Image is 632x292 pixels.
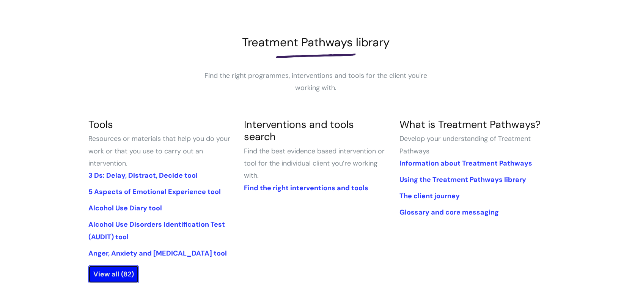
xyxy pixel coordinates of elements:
a: Alcohol Use Diary tool [88,204,162,213]
a: View all (82) [88,265,139,283]
a: The client journey [399,191,460,200]
a: Anger, Anxiety and [MEDICAL_DATA] tool [88,249,227,258]
span: Find the best evidence based intervention or tool for the individual client you’re working with. [244,147,385,180]
p: Find the right programmes, interventions and tools for the client you're working with. [202,69,430,94]
a: Using the Treatment Pathways library [399,175,526,184]
a: What is Treatment Pathways? [399,118,541,131]
a: Information about Treatment Pathways [399,159,532,168]
a: Alcohol Use Disorders Identification Test (AUDIT) tool [88,220,225,241]
a: Interventions and tools search [244,118,354,143]
span: Develop your understanding of Treatment Pathways [399,134,531,155]
a: Glossary and core messaging [399,208,499,217]
a: 5 Aspects of Emotional Experience tool [88,187,221,196]
a: Tools [88,118,113,131]
span: Resources or materials that help you do your work or that you use to carry out an intervention. [88,134,230,168]
h1: Treatment Pathways library [88,35,544,49]
a: 3 Ds: Delay, Distract, Decide tool [88,171,198,180]
a: Find the right interventions and tools [244,183,368,193]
